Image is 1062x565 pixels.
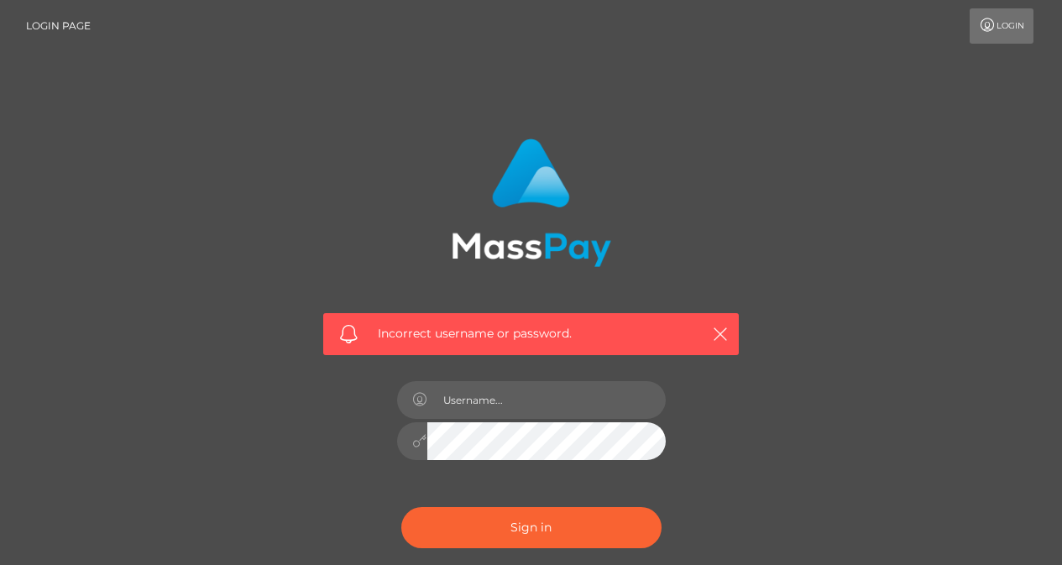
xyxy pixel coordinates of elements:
button: Sign in [401,507,662,548]
span: Incorrect username or password. [378,325,684,343]
a: Login Page [26,8,91,44]
input: Username... [427,381,666,419]
img: MassPay Login [452,139,611,267]
a: Login [970,8,1033,44]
